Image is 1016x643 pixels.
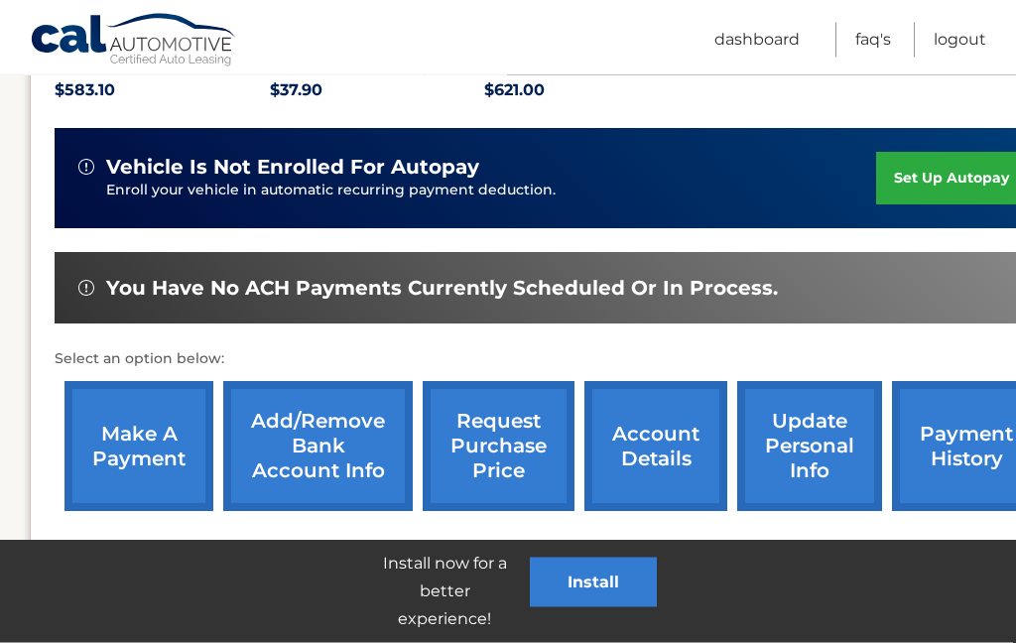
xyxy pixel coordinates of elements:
img: alert-white.svg [78,160,94,176]
span: You have no ACH payments currently scheduled or in process. [106,277,778,302]
p: $621.00 [484,77,699,105]
a: request purchase price [423,382,574,512]
span: vehicle is not enrolled for autopay [106,156,479,181]
p: Install now for a better experience! [359,550,530,633]
a: update personal info [737,382,882,512]
p: $583.10 [55,77,270,105]
a: Add/Remove bank account info [223,382,413,512]
a: FAQ's [855,23,891,58]
a: Cal Automotive [30,13,238,70]
a: make a payment [64,382,213,512]
p: Enroll your vehicle in automatic recurring payment deduction. [106,181,876,202]
a: Logout [934,23,986,58]
a: account details [584,382,727,512]
img: alert-white.svg [78,281,94,297]
p: $37.90 [270,77,485,105]
a: Dashboard [714,23,800,58]
button: Install [530,558,657,607]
